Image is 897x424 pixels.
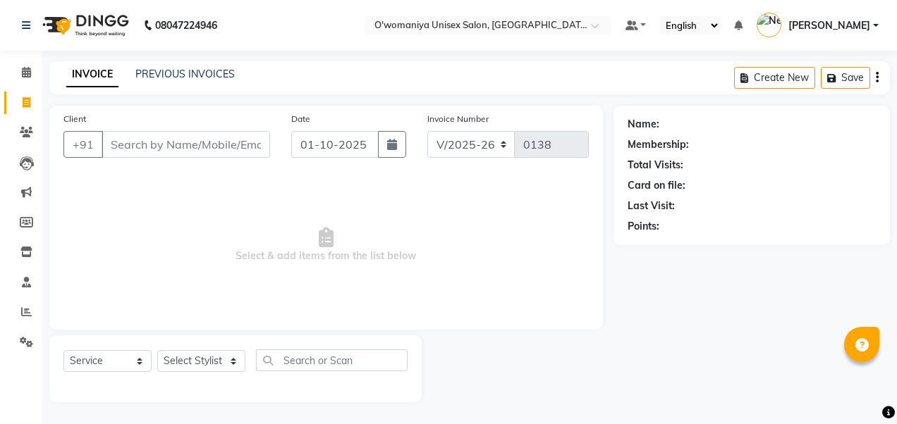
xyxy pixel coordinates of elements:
button: Create New [734,67,815,89]
div: Points: [628,219,659,234]
div: Membership: [628,137,689,152]
label: Date [291,113,310,125]
a: PREVIOUS INVOICES [135,68,235,80]
div: Card on file: [628,178,685,193]
img: logo [36,6,133,45]
a: INVOICE [66,62,118,87]
span: [PERSON_NAME] [788,18,870,33]
input: Search or Scan [256,349,408,371]
label: Client [63,113,86,125]
span: Select & add items from the list below [63,175,589,316]
button: +91 [63,131,103,158]
div: Total Visits: [628,158,683,173]
input: Search by Name/Mobile/Email/Code [102,131,270,158]
div: Last Visit: [628,199,675,213]
div: Name: [628,117,659,132]
img: Nehad [757,13,781,37]
button: Save [821,67,870,89]
b: 08047224946 [155,6,217,45]
label: Invoice Number [427,113,489,125]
